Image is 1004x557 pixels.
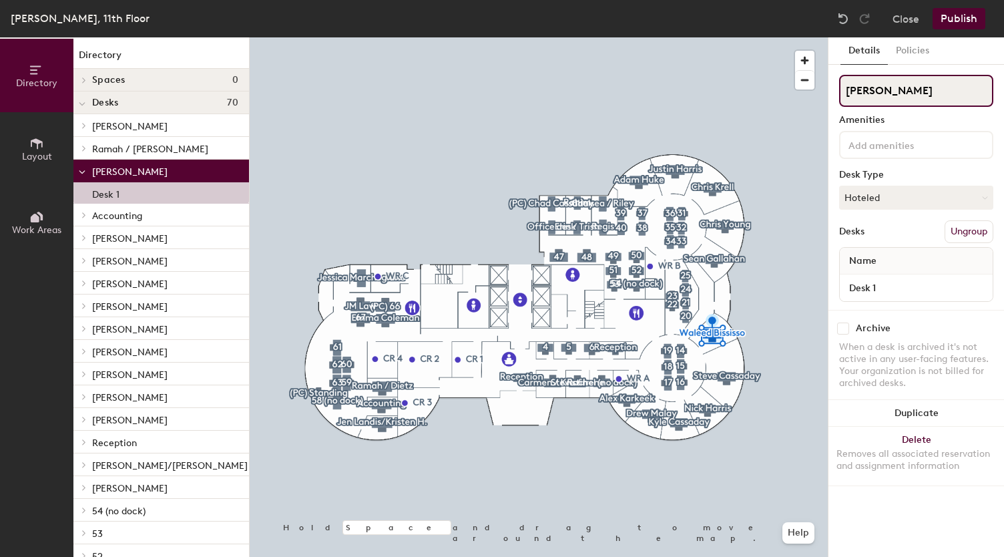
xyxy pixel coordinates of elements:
img: Undo [836,12,850,25]
span: [PERSON_NAME] [92,278,168,290]
input: Unnamed desk [842,278,990,297]
span: Directory [16,77,57,89]
div: Desks [839,226,864,237]
button: Help [782,522,814,544]
span: [PERSON_NAME] [92,483,168,494]
h1: Directory [73,48,249,69]
div: [PERSON_NAME], 11th Floor [11,10,150,27]
p: Desk 1 [92,185,119,200]
span: Name [842,249,883,273]
span: Desks [92,98,118,108]
span: Accounting [92,210,142,222]
span: [PERSON_NAME] [92,301,168,313]
button: Ungroup [945,220,993,243]
span: Ramah / [PERSON_NAME] [92,144,208,155]
button: Details [840,37,888,65]
img: Redo [858,12,871,25]
input: Add amenities [846,136,966,152]
span: [PERSON_NAME] [92,392,168,403]
span: 0 [232,75,238,85]
span: [PERSON_NAME] [92,256,168,267]
span: [PERSON_NAME] [92,324,168,335]
span: 53 [92,528,103,540]
button: Hoteled [839,186,993,210]
span: [PERSON_NAME] [92,166,168,178]
span: Spaces [92,75,125,85]
div: When a desk is archived it's not active in any user-facing features. Your organization is not bil... [839,341,993,389]
span: Reception [92,437,137,449]
span: [PERSON_NAME] [92,233,168,244]
div: Desk Type [839,170,993,180]
span: [PERSON_NAME] [92,369,168,381]
span: [PERSON_NAME] [92,121,168,132]
button: DeleteRemoves all associated reservation and assignment information [828,427,1004,486]
button: Duplicate [828,400,1004,427]
span: 70 [227,98,238,108]
span: Work Areas [12,224,61,236]
span: 54 (no dock) [92,506,146,517]
span: [PERSON_NAME] [92,415,168,426]
span: Layout [22,151,52,162]
span: [PERSON_NAME]/[PERSON_NAME] [92,460,248,472]
span: [PERSON_NAME] [92,347,168,358]
div: Amenities [839,115,993,126]
div: Removes all associated reservation and assignment information [836,448,996,472]
button: Close [893,8,919,29]
button: Policies [888,37,937,65]
div: Archive [856,323,891,334]
button: Publish [933,8,985,29]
